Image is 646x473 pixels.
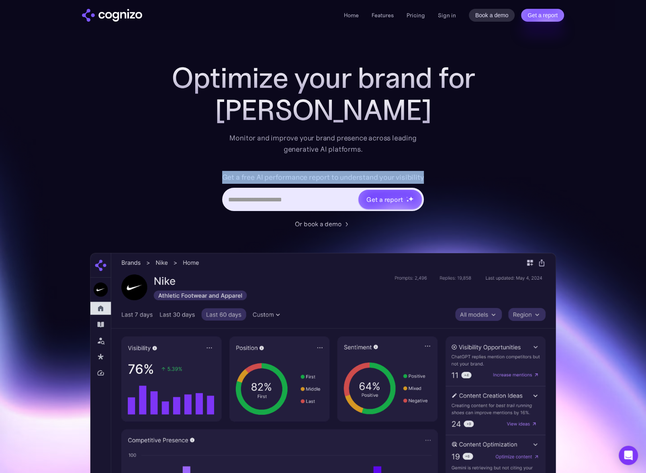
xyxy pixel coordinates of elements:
[408,196,413,201] img: star
[521,9,564,22] a: Get a report
[406,199,409,202] img: star
[82,9,142,22] img: cognizo logo
[222,171,424,184] label: Get a free AI performance report to understand your visibility
[406,197,407,198] img: star
[162,62,484,94] h1: Optimize your brand for
[438,10,456,20] a: Sign in
[295,219,351,229] a: Or book a demo
[372,12,394,19] a: Features
[469,9,515,22] a: Book a demo
[162,94,484,126] div: [PERSON_NAME]
[222,171,424,215] form: Hero URL Input Form
[407,12,425,19] a: Pricing
[619,446,638,465] div: Open Intercom Messenger
[295,219,341,229] div: Or book a demo
[82,9,142,22] a: home
[344,12,359,19] a: Home
[366,195,403,204] div: Get a report
[224,132,422,155] div: Monitor and improve your brand presence across leading generative AI platforms.
[358,189,423,210] a: Get a reportstarstarstar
